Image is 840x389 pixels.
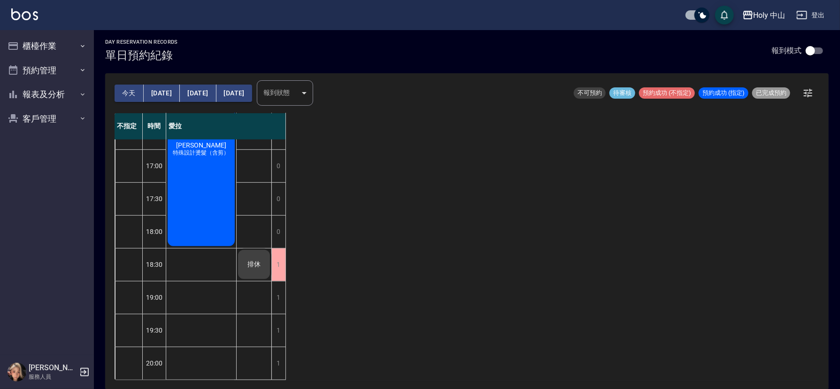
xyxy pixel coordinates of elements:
[143,149,166,182] div: 17:00
[574,89,606,97] span: 不可預約
[4,107,90,131] button: 客戶管理
[144,85,180,102] button: [DATE]
[11,8,38,20] img: Logo
[793,7,829,24] button: 登出
[29,373,77,381] p: 服務人員
[754,9,786,21] div: Holy 中山
[271,183,285,215] div: 0
[143,248,166,281] div: 18:30
[143,314,166,347] div: 19:30
[143,215,166,248] div: 18:00
[246,260,262,269] span: 排休
[271,314,285,347] div: 1
[271,281,285,314] div: 1
[143,347,166,380] div: 20:00
[639,89,695,97] span: 預約成功 (不指定)
[4,34,90,58] button: 櫃檯作業
[752,89,790,97] span: 已完成預約
[271,150,285,182] div: 0
[739,6,789,25] button: Holy 中山
[4,58,90,83] button: 預約管理
[115,113,143,140] div: 不指定
[143,281,166,314] div: 19:00
[115,85,144,102] button: 今天
[143,113,166,140] div: 時間
[609,89,635,97] span: 待審核
[166,113,286,140] div: 愛拉
[771,46,801,55] p: 報到模式
[105,49,178,62] h3: 單日預約紀錄
[715,6,734,24] button: save
[271,216,285,248] div: 0
[271,249,285,281] div: 1
[29,363,77,373] h5: [PERSON_NAME]
[143,182,166,215] div: 17:30
[8,363,26,381] img: Person
[271,347,285,380] div: 1
[171,149,231,157] span: 特殊設計燙髮（含剪）
[105,39,178,45] h2: day Reservation records
[216,85,252,102] button: [DATE]
[174,141,228,149] span: [PERSON_NAME]
[180,85,216,102] button: [DATE]
[4,82,90,107] button: 報表及分析
[699,89,748,97] span: 預約成功 (指定)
